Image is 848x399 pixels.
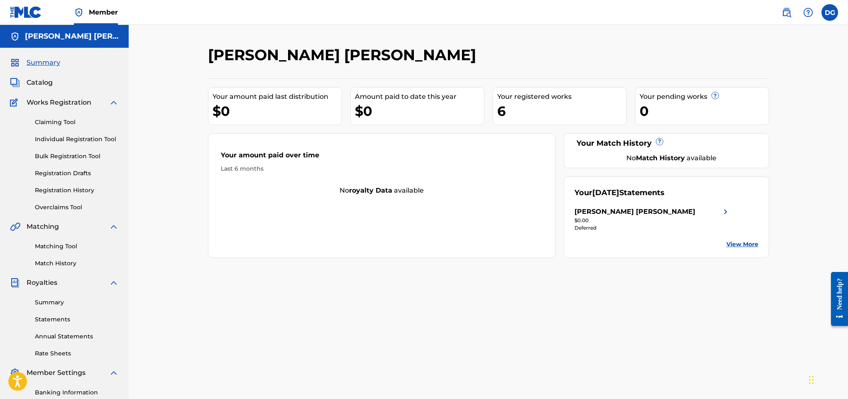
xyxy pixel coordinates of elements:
[712,92,718,99] span: ?
[782,7,792,17] img: search
[640,92,769,102] div: Your pending works
[497,92,626,102] div: Your registered works
[35,135,119,144] a: Individual Registration Tool
[221,164,543,173] div: Last 6 months
[10,222,20,232] img: Matching
[821,4,838,21] div: User Menu
[35,152,119,161] a: Bulk Registration Tool
[355,92,484,102] div: Amount paid to date this year
[27,368,86,378] span: Member Settings
[221,150,543,164] div: Your amount paid over time
[806,359,848,399] iframe: Chat Widget
[809,367,814,392] div: Arrastrar
[497,102,626,120] div: 6
[27,278,57,288] span: Royalties
[27,58,60,68] span: Summary
[35,169,119,178] a: Registration Drafts
[10,58,20,68] img: Summary
[574,138,758,149] div: Your Match History
[726,240,758,249] a: View More
[213,92,342,102] div: Your amount paid last distribution
[10,98,21,108] img: Works Registration
[109,368,119,378] img: expand
[10,78,20,88] img: Catalog
[35,242,119,251] a: Matching Tool
[585,153,758,163] div: No available
[574,207,731,232] a: [PERSON_NAME] [PERSON_NAME]right chevron icon$0.00Deferred
[803,7,813,17] img: help
[109,278,119,288] img: expand
[806,359,848,399] div: Widget de chat
[574,224,731,232] div: Deferred
[25,32,119,41] h5: Daniel felipe gordillo calvo
[35,298,119,307] a: Summary
[35,259,119,268] a: Match History
[778,4,795,21] a: Public Search
[208,186,555,196] div: No available
[35,118,119,127] a: Claiming Tool
[721,207,731,217] img: right chevron icon
[10,278,20,288] img: Royalties
[574,187,665,198] div: Your Statements
[592,188,619,197] span: [DATE]
[109,98,119,108] img: expand
[74,7,84,17] img: Top Rightsholder
[27,98,91,108] span: Works Registration
[10,32,20,42] img: Accounts
[355,102,484,120] div: $0
[656,138,663,145] span: ?
[35,332,119,341] a: Annual Statements
[27,222,59,232] span: Matching
[35,203,119,212] a: Overclaims Tool
[10,78,53,88] a: CatalogCatalog
[800,4,816,21] div: Help
[35,186,119,195] a: Registration History
[213,102,342,120] div: $0
[640,102,769,120] div: 0
[109,222,119,232] img: expand
[10,368,20,378] img: Member Settings
[574,217,731,224] div: $0.00
[825,265,848,332] iframe: Resource Center
[35,349,119,358] a: Rate Sheets
[349,186,392,194] strong: royalty data
[35,315,119,324] a: Statements
[10,6,42,18] img: MLC Logo
[636,154,685,162] strong: Match History
[208,46,480,64] h2: [PERSON_NAME] [PERSON_NAME]
[574,207,695,217] div: [PERSON_NAME] [PERSON_NAME]
[10,58,60,68] a: SummarySummary
[35,388,119,397] a: Banking Information
[89,7,118,17] span: Member
[27,78,53,88] span: Catalog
